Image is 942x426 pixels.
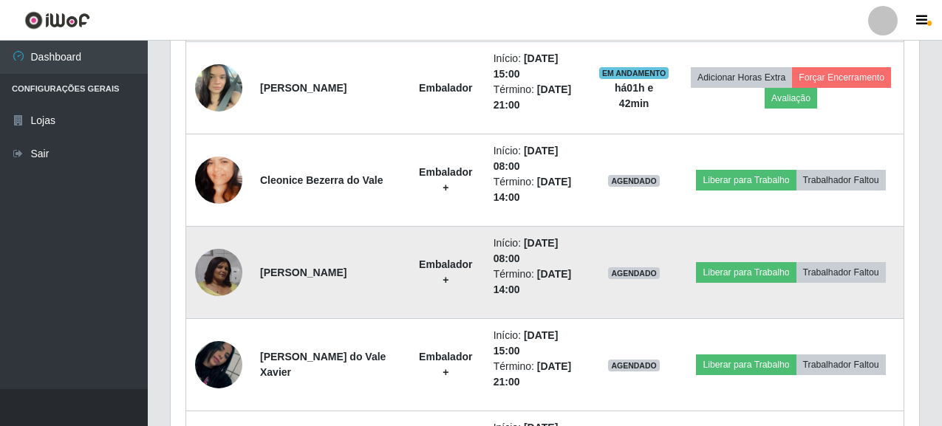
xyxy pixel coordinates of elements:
strong: há 01 h e 42 min [615,82,653,109]
strong: Embalador + [419,351,472,378]
button: Liberar para Trabalho [696,354,796,375]
li: Início: [494,51,581,82]
strong: [PERSON_NAME] [260,82,347,94]
button: Trabalhador Faltou [796,262,886,283]
button: Trabalhador Faltou [796,170,886,190]
span: AGENDADO [608,360,660,371]
img: 1755965630381.jpeg [195,249,242,296]
li: Término: [494,174,581,205]
strong: Embalador [419,82,472,94]
button: Adicionar Horas Extra [691,67,792,88]
time: [DATE] 15:00 [494,329,559,357]
span: AGENDADO [608,175,660,187]
img: 1753031144832.jpeg [195,323,242,407]
time: [DATE] 08:00 [494,145,559,172]
span: AGENDADO [608,267,660,279]
strong: Embalador + [419,258,472,286]
button: Forçar Encerramento [792,67,891,88]
strong: [PERSON_NAME] [260,267,347,278]
li: Início: [494,143,581,174]
img: CoreUI Logo [24,11,90,30]
span: EM ANDAMENTO [599,67,669,79]
li: Término: [494,267,581,298]
button: Liberar para Trabalho [696,262,796,283]
img: 1620185251285.jpeg [195,138,242,222]
li: Início: [494,328,581,359]
strong: Embalador + [419,166,472,193]
time: [DATE] 15:00 [494,52,559,80]
img: 1754999009306.jpeg [195,56,242,119]
strong: [PERSON_NAME] do Vale Xavier [260,351,386,378]
li: Término: [494,82,581,113]
button: Avaliação [765,88,817,109]
strong: Cleonice Bezerra do Vale [260,174,383,186]
button: Liberar para Trabalho [696,170,796,190]
time: [DATE] 08:00 [494,237,559,264]
li: Início: [494,236,581,267]
li: Término: [494,359,581,390]
button: Trabalhador Faltou [796,354,886,375]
